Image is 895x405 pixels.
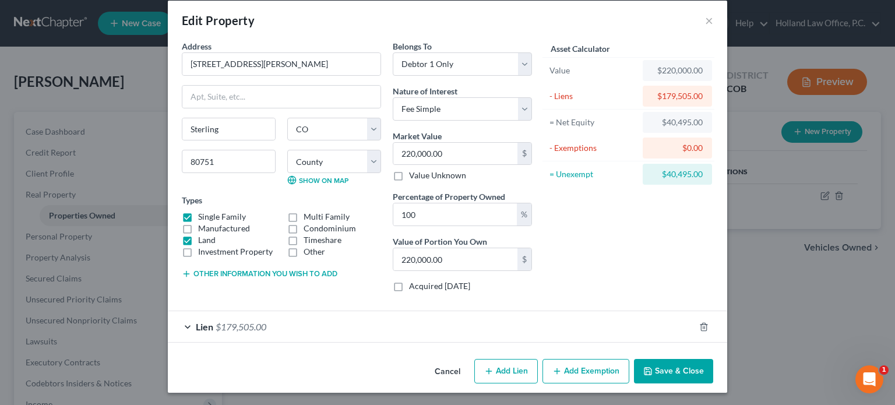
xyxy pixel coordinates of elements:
[198,246,273,258] label: Investment Property
[409,280,470,292] label: Acquired [DATE]
[549,90,637,102] div: - Liens
[304,246,325,258] label: Other
[182,269,337,279] button: Other information you wish to add
[393,203,517,226] input: 0.00
[393,191,505,203] label: Percentage of Property Owned
[198,211,246,223] label: Single Family
[549,65,637,76] div: Value
[551,43,610,55] label: Asset Calculator
[517,143,531,165] div: $
[474,359,538,383] button: Add Lien
[182,194,202,206] label: Types
[879,365,889,375] span: 1
[393,235,487,248] label: Value of Portion You Own
[549,117,637,128] div: = Net Equity
[705,13,713,27] button: ×
[182,86,380,108] input: Apt, Suite, etc...
[304,211,350,223] label: Multi Family
[393,130,442,142] label: Market Value
[652,117,703,128] div: $40,495.00
[393,248,517,270] input: 0.00
[517,248,531,270] div: $
[216,321,266,332] span: $179,505.00
[634,359,713,383] button: Save & Close
[652,168,703,180] div: $40,495.00
[549,168,637,180] div: = Unexempt
[409,170,466,181] label: Value Unknown
[393,85,457,97] label: Nature of Interest
[652,90,703,102] div: $179,505.00
[198,223,250,234] label: Manufactured
[652,142,703,154] div: $0.00
[182,12,255,29] div: Edit Property
[393,41,432,51] span: Belongs To
[517,203,531,226] div: %
[198,234,216,246] label: Land
[182,53,380,75] input: Enter address...
[549,142,637,154] div: - Exemptions
[182,150,276,173] input: Enter zip...
[304,223,356,234] label: Condominium
[182,118,275,140] input: Enter city...
[393,143,517,165] input: 0.00
[304,234,341,246] label: Timeshare
[425,360,470,383] button: Cancel
[855,365,883,393] iframe: Intercom live chat
[196,321,213,332] span: Lien
[287,175,348,185] a: Show on Map
[652,65,703,76] div: $220,000.00
[182,41,212,51] span: Address
[542,359,629,383] button: Add Exemption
